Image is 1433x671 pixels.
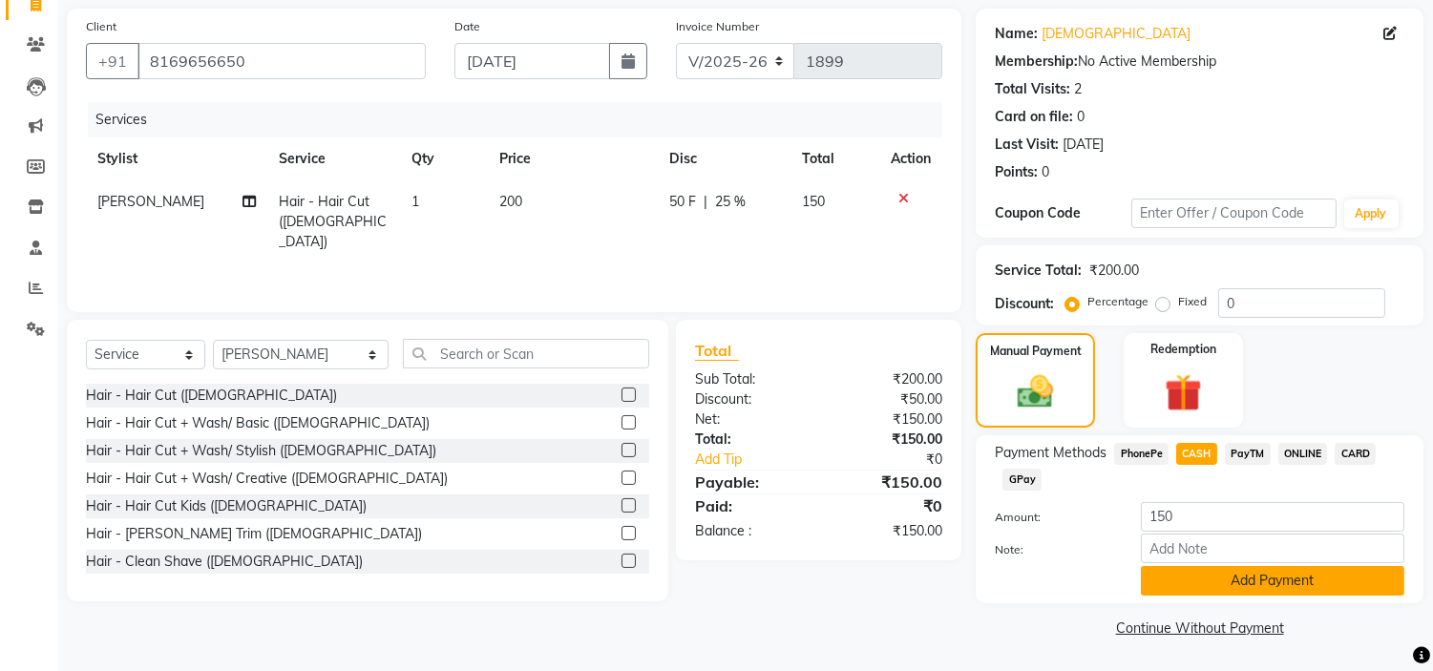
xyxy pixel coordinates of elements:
div: Paid: [681,494,819,517]
span: [PERSON_NAME] [97,193,204,210]
span: Payment Methods [995,443,1106,463]
label: Invoice Number [676,18,759,35]
div: 0 [1077,107,1085,127]
div: ₹150.00 [819,521,958,541]
div: Points: [995,162,1038,182]
th: Service [267,137,399,180]
label: Date [454,18,480,35]
a: Continue Without Payment [980,619,1420,639]
div: ₹50.00 [819,389,958,409]
div: ₹150.00 [819,471,958,493]
div: Payable: [681,471,819,493]
span: GPay [1002,469,1042,491]
div: Hair - Hair Cut + Wash/ Stylish ([DEMOGRAPHIC_DATA]) [86,441,436,461]
label: Manual Payment [990,343,1082,360]
img: _cash.svg [1006,371,1064,412]
input: Amount [1141,502,1404,532]
th: Price [488,137,658,180]
span: 150 [802,193,825,210]
th: Stylist [86,137,267,180]
span: | [704,192,707,212]
div: ₹0 [842,450,958,470]
span: 50 F [669,192,696,212]
div: Discount: [995,294,1054,314]
img: _gift.svg [1153,369,1213,416]
span: PhonePe [1114,443,1169,465]
span: PayTM [1225,443,1271,465]
div: Total: [681,430,819,450]
span: CASH [1176,443,1217,465]
button: Add Payment [1141,566,1404,596]
div: 0 [1042,162,1049,182]
a: [DEMOGRAPHIC_DATA] [1042,24,1191,44]
div: Hair - Hair Cut + Wash/ Creative ([DEMOGRAPHIC_DATA]) [86,469,448,489]
span: ONLINE [1278,443,1328,465]
label: Note: [980,541,1127,558]
span: Total [695,341,739,361]
div: No Active Membership [995,52,1404,72]
div: Hair - Hair Cut + Wash/ Basic ([DEMOGRAPHIC_DATA]) [86,413,430,433]
div: Sub Total: [681,369,819,389]
span: 200 [499,193,522,210]
label: Redemption [1150,341,1216,358]
div: ₹150.00 [819,430,958,450]
input: Add Note [1141,534,1404,563]
button: +91 [86,43,139,79]
div: Discount: [681,389,819,409]
div: Coupon Code [995,203,1131,223]
div: Name: [995,24,1038,44]
th: Total [790,137,880,180]
div: [DATE] [1063,135,1104,155]
button: Apply [1344,199,1399,228]
span: 1 [411,193,419,210]
input: Enter Offer / Coupon Code [1131,199,1336,228]
label: Percentage [1087,293,1149,310]
div: Card on file: [995,107,1073,127]
label: Fixed [1178,293,1207,310]
span: CARD [1335,443,1376,465]
div: Net: [681,409,819,430]
div: Hair - [PERSON_NAME] Trim ([DEMOGRAPHIC_DATA]) [86,524,422,544]
div: Services [88,102,957,137]
div: Membership: [995,52,1078,72]
input: Search by Name/Mobile/Email/Code [137,43,426,79]
span: 25 % [715,192,746,212]
span: Hair - Hair Cut ([DEMOGRAPHIC_DATA]) [279,193,387,250]
div: ₹200.00 [819,369,958,389]
div: Hair - Clean Shave ([DEMOGRAPHIC_DATA]) [86,552,363,572]
div: ₹0 [819,494,958,517]
div: Balance : [681,521,819,541]
label: Amount: [980,509,1127,526]
div: Last Visit: [995,135,1059,155]
div: Hair - Hair Cut ([DEMOGRAPHIC_DATA]) [86,386,337,406]
th: Disc [658,137,790,180]
input: Search or Scan [403,339,649,368]
th: Qty [400,137,488,180]
div: Total Visits: [995,79,1070,99]
div: ₹150.00 [819,409,958,430]
div: 2 [1074,79,1082,99]
div: ₹200.00 [1089,261,1139,281]
div: Service Total: [995,261,1082,281]
th: Action [879,137,942,180]
a: Add Tip [681,450,842,470]
div: Hair - Hair Cut Kids ([DEMOGRAPHIC_DATA]) [86,496,367,516]
label: Client [86,18,116,35]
